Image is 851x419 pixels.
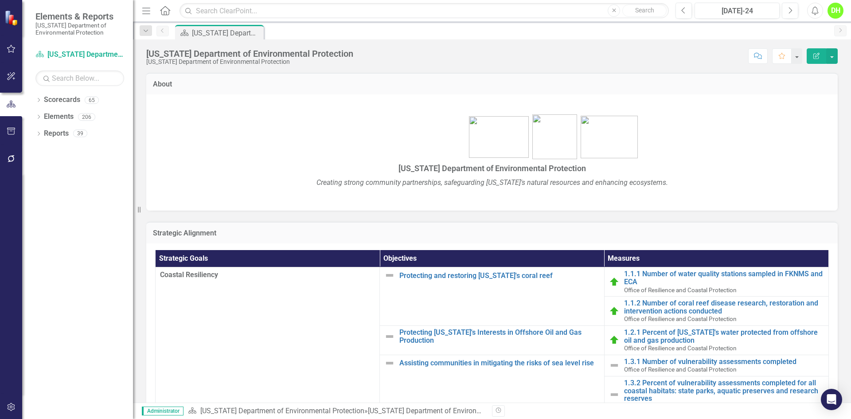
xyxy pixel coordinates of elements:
[146,49,353,59] div: [US_STATE] Department of Environmental Protection
[399,359,599,367] a: Assisting communities in mitigating the risks of sea level rise
[380,267,604,326] td: Double-Click to Edit Right Click for Context Menu
[609,335,620,345] img: Routing
[624,270,824,286] a: 1.1.1 Number of water quality stations sampled in FKNMS and ECA
[85,96,99,104] div: 65
[821,389,842,410] div: Open Intercom Messenger
[398,164,586,173] span: [US_STATE] Department of Environmental Protection
[192,27,262,39] div: [US_STATE] Department of Environmental Protection
[35,11,124,22] span: Elements & Reports
[828,3,843,19] button: DH
[399,329,599,344] a: Protecting [US_STATE]'s Interests in Offshore Oil and Gas Production
[604,376,828,413] td: Double-Click to Edit Right Click for Context Menu
[604,325,828,355] td: Double-Click to Edit Right Click for Context Menu
[35,50,124,60] a: [US_STATE] Department of Environmental Protection
[384,331,395,342] img: Not Defined
[368,407,532,415] div: [US_STATE] Department of Environmental Protection
[624,299,824,315] a: 1.1.2 Number of coral reef disease research, restoration and intervention actions conducted
[609,306,620,317] img: Routing
[399,272,599,280] a: Protecting and restoring [US_STATE]'s coral reef
[698,6,777,16] div: [DATE]-24
[200,407,364,415] a: [US_STATE] Department of Environmental Protection
[604,297,828,326] td: Double-Click to Edit Right Click for Context Menu
[384,358,395,368] img: Not Defined
[384,270,395,281] img: Not Defined
[78,113,95,121] div: 206
[44,112,74,122] a: Elements
[635,7,654,14] span: Search
[624,366,737,373] span: Office of Resilience and Coastal Protection
[146,59,353,65] div: [US_STATE] Department of Environmental Protection
[532,114,577,159] img: FL-DEP-LOGO-color-sam%20v4.jpg
[316,178,668,187] em: Creating strong community partnerships, safeguarding [US_STATE]'s natural resources and enhancing...
[609,360,620,371] img: Not Defined
[380,355,604,413] td: Double-Click to Edit Right Click for Context Menu
[44,95,80,105] a: Scorecards
[624,286,737,294] span: Office of Resilience and Coastal Protection
[180,3,669,19] input: Search ClearPoint...
[153,80,831,88] h3: About
[624,379,824,403] a: 1.3.2 Percent of vulnerability assessments completed for all coastal habitats: state parks, aquat...
[160,270,375,280] span: Coastal Resiliency
[469,116,529,158] img: bhsp1.png
[622,4,667,17] button: Search
[624,329,824,344] a: 1.2.1 Percent of [US_STATE]'s water protected from offshore oil and gas production
[581,116,638,158] img: bird1.png
[695,3,780,19] button: [DATE]-24
[35,70,124,86] input: Search Below...
[35,22,124,36] small: [US_STATE] Department of Environmental Protection
[624,345,737,352] span: Office of Resilience and Coastal Protection
[73,130,87,137] div: 39
[153,229,831,237] h3: Strategic Alignment
[4,10,20,26] img: ClearPoint Strategy
[604,267,828,297] td: Double-Click to Edit Right Click for Context Menu
[609,277,620,287] img: Routing
[44,129,69,139] a: Reports
[188,406,485,416] div: »
[624,315,737,322] span: Office of Resilience and Coastal Protection
[142,407,183,415] span: Administrator
[380,325,604,355] td: Double-Click to Edit Right Click for Context Menu
[604,355,828,376] td: Double-Click to Edit Right Click for Context Menu
[624,358,824,366] a: 1.3.1 Number of vulnerability assessments completed
[609,389,620,400] img: Not Defined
